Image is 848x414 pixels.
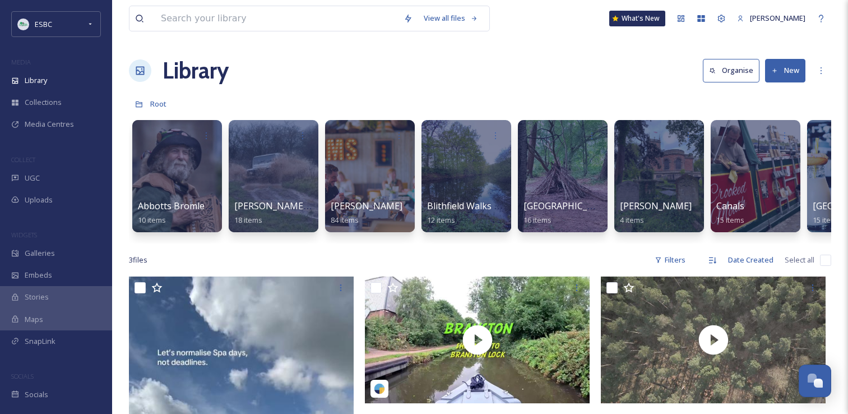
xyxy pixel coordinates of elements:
[716,200,744,212] span: Canals
[601,277,826,403] img: thumbnail
[365,277,590,403] img: thumbnail
[25,336,55,347] span: SnapLink
[716,215,744,225] span: 15 items
[150,99,166,109] span: Root
[25,314,43,325] span: Maps
[620,200,692,212] span: [PERSON_NAME]
[163,54,229,88] a: Library
[25,292,49,302] span: Stories
[11,231,37,239] span: WIDGETS
[523,201,614,225] a: [GEOGRAPHIC_DATA]16 items
[25,195,53,205] span: Uploads
[25,173,40,183] span: UGC
[18,19,29,30] img: east-staffs.png
[25,248,55,259] span: Galleries
[374,383,385,394] img: snapsea-logo.png
[234,215,262,225] span: 18 items
[703,59,765,82] a: Organise
[331,201,402,225] a: [PERSON_NAME]84 items
[731,7,811,29] a: [PERSON_NAME]
[25,270,52,280] span: Embeds
[649,249,691,271] div: Filters
[25,119,74,130] span: Media Centres
[129,255,147,265] span: 3 file s
[799,365,831,397] button: Open Chat
[813,215,841,225] span: 15 items
[785,255,814,265] span: Select all
[11,372,34,380] span: SOCIALS
[138,215,166,225] span: 10 items
[523,215,552,225] span: 16 items
[620,215,644,225] span: 4 items
[138,201,262,225] a: Abbotts Bromley Horn Dance10 items
[620,201,692,225] a: [PERSON_NAME]4 items
[138,200,262,212] span: Abbotts Bromley Horn Dance
[25,97,62,108] span: Collections
[716,201,744,225] a: Canals15 items
[234,201,396,225] a: [PERSON_NAME][GEOGRAPHIC_DATA]18 items
[331,200,402,212] span: [PERSON_NAME]
[427,200,541,212] span: Blithfield Walks & reservoir
[35,19,52,29] span: ESBC
[11,155,35,164] span: COLLECT
[234,200,396,212] span: [PERSON_NAME][GEOGRAPHIC_DATA]
[765,59,805,82] button: New
[427,201,541,225] a: Blithfield Walks & reservoir12 items
[155,6,398,31] input: Search your library
[523,200,614,212] span: [GEOGRAPHIC_DATA]
[609,11,665,26] a: What's New
[25,389,48,400] span: Socials
[11,58,31,66] span: MEDIA
[427,215,455,225] span: 12 items
[722,249,779,271] div: Date Created
[750,13,805,23] span: [PERSON_NAME]
[703,59,759,82] button: Organise
[150,97,166,111] a: Root
[25,75,47,86] span: Library
[418,7,484,29] a: View all files
[331,215,359,225] span: 84 items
